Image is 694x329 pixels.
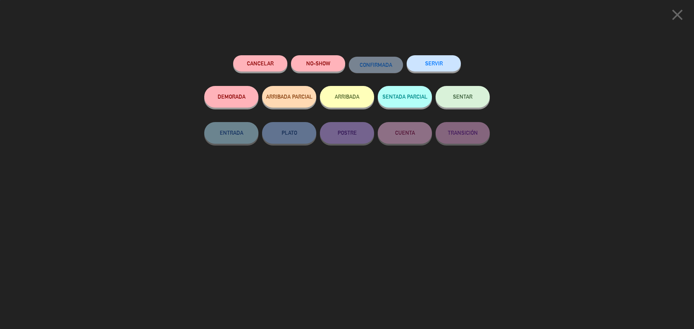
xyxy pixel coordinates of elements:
span: ARRIBADA PARCIAL [266,94,313,100]
button: NO-SHOW [291,55,345,72]
button: POSTRE [320,122,374,144]
button: TRANSICIÓN [436,122,490,144]
button: CUENTA [378,122,432,144]
button: SERVIR [407,55,461,72]
i: close [668,6,686,24]
button: ARRIBADA [320,86,374,108]
button: CONFIRMADA [349,57,403,73]
span: CONFIRMADA [360,62,392,68]
button: ARRIBADA PARCIAL [262,86,316,108]
button: DEMORADA [204,86,258,108]
button: SENTAR [436,86,490,108]
button: Cancelar [233,55,287,72]
button: PLATO [262,122,316,144]
span: SENTAR [453,94,472,100]
button: SENTADA PARCIAL [378,86,432,108]
button: close [666,5,689,27]
button: ENTRADA [204,122,258,144]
